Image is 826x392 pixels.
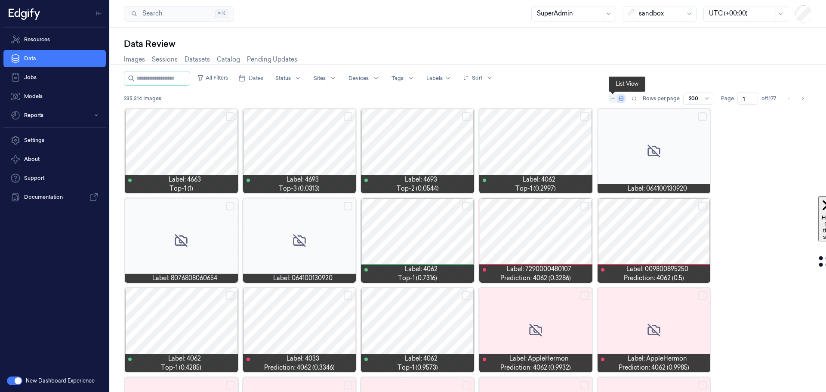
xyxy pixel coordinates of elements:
[344,202,352,210] button: Select row
[509,354,569,363] span: Label: AppleHermon
[344,381,352,389] button: Select row
[515,184,556,193] span: top-1 (0.2997)
[500,363,571,372] span: Prediction: 4062 (0.9932)
[226,381,234,389] button: Select row
[344,112,352,121] button: Select row
[3,151,106,168] button: About
[194,71,231,85] button: All Filters
[3,188,106,206] a: Documentation
[797,93,809,105] button: Go to next page
[580,202,589,210] button: Select row
[698,291,707,300] button: Select row
[287,175,319,184] span: Label: 4693
[279,184,320,193] span: top-3 (0.0313)
[92,6,106,20] button: Toggle Navigation
[405,265,438,274] span: Label: 4062
[462,291,471,300] button: Select row
[226,112,234,121] button: Select row
[580,112,589,121] button: Select row
[124,38,812,50] div: Data Review
[398,363,438,372] span: top-1 (0.9573)
[698,112,707,121] button: Select row
[500,274,571,283] span: Prediction: 4062 (0.3286)
[152,274,217,283] span: Label: 8076808060654
[397,184,439,193] span: top-2 (0.0544)
[628,184,687,193] span: Label: 064100130920
[249,74,263,82] span: Dates
[698,381,707,389] button: Select row
[398,274,437,283] span: top-1 (0.7316)
[619,363,689,372] span: Prediction: 4062 (0.9985)
[226,202,234,210] button: Select row
[405,354,438,363] span: Label: 4062
[217,55,240,64] a: Catalog
[698,202,707,210] button: Select row
[3,31,106,48] a: Resources
[185,55,210,64] a: Datasets
[287,354,319,363] span: Label: 4033
[783,93,809,105] nav: pagination
[273,274,333,283] span: Label: 064100130920
[161,363,201,372] span: top-1 (0.4285)
[721,95,734,102] span: Page
[643,95,680,102] p: Rows per page
[3,88,106,105] a: Models
[462,202,471,210] button: Select row
[523,175,555,184] span: Label: 4062
[152,55,178,64] a: Sessions
[462,381,471,389] button: Select row
[344,291,352,300] button: Select row
[626,265,688,274] span: Label: 009800895250
[124,6,234,22] button: Search⌘K
[124,55,145,64] a: Images
[3,50,106,67] a: Data
[168,354,201,363] span: Label: 4062
[628,354,687,363] span: Label: AppleHermon
[462,112,471,121] button: Select row
[169,175,201,184] span: Label: 4663
[3,170,106,187] a: Support
[170,184,193,193] span: top-1 (1)
[247,55,297,64] a: Pending Updates
[264,363,335,372] span: Prediction: 4062 (0.3346)
[3,132,106,149] a: Settings
[226,291,234,300] button: Select row
[235,71,267,85] button: Dates
[3,107,106,124] button: Reports
[139,9,162,18] span: Search
[124,95,161,102] span: 235,314 Images
[580,381,589,389] button: Select row
[405,175,437,184] span: Label: 4693
[3,69,106,86] a: Jobs
[507,265,571,274] span: Label: 7290000480107
[580,291,589,300] button: Select row
[761,95,776,102] span: of 1177
[624,274,684,283] span: Prediction: 4062 (0.5)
